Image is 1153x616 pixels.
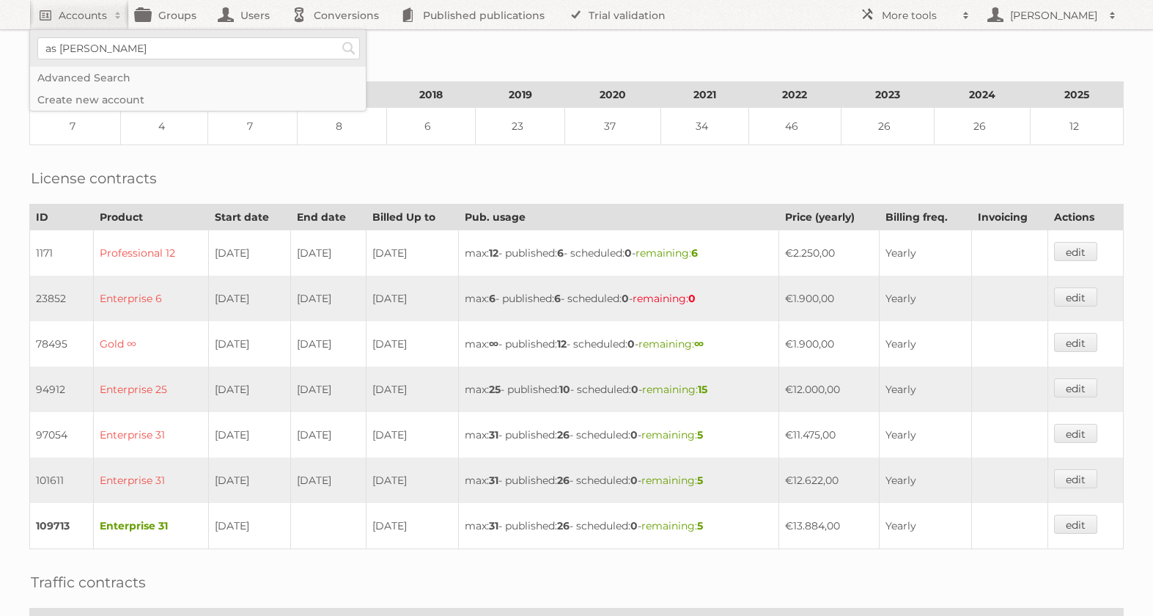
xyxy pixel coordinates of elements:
strong: 31 [489,519,498,532]
td: Yearly [880,230,971,276]
th: Start date [209,205,291,230]
strong: 15 [698,383,707,396]
td: Professional 12 [94,230,209,276]
td: [DATE] [209,503,291,549]
strong: 12 [489,246,498,260]
th: 2025 [1031,82,1124,108]
td: [DATE] [290,367,366,412]
td: max: - published: - scheduled: - [459,412,779,458]
td: 26 [934,108,1031,145]
td: 97054 [30,412,94,458]
h2: Accounts [59,8,107,23]
th: 2020 [564,82,661,108]
strong: 12 [557,337,567,351]
strong: 0 [622,292,629,305]
td: 94912 [30,367,94,412]
td: Enterprise 31 [94,412,209,458]
td: [DATE] [209,367,291,412]
a: edit [1054,242,1097,261]
th: Billed Up to [366,205,458,230]
td: Gold ∞ [94,321,209,367]
span: remaining: [641,519,703,532]
h2: License contracts [31,167,157,189]
td: [DATE] [209,412,291,458]
td: [DATE] [209,321,291,367]
strong: 26 [557,474,570,487]
span: remaining: [641,474,703,487]
strong: 31 [489,474,498,487]
td: Yearly [880,276,971,321]
strong: 6 [489,292,496,305]
td: [DATE] [366,367,458,412]
strong: 6 [557,246,564,260]
td: [DATE] [290,276,366,321]
td: [DATE] [290,321,366,367]
th: End date [290,205,366,230]
td: max: - published: - scheduled: - [459,503,779,549]
td: [DATE] [366,412,458,458]
td: [DATE] [366,276,458,321]
strong: ∞ [694,337,704,351]
span: remaining: [641,428,703,441]
th: 2021 [661,82,748,108]
a: edit [1054,378,1097,397]
span: remaining: [642,383,707,396]
strong: 0 [630,474,638,487]
td: 4 [121,108,208,145]
td: 7 [208,108,298,145]
strong: 0 [688,292,696,305]
strong: 5 [697,519,703,532]
strong: 0 [631,383,638,396]
th: 2023 [841,82,935,108]
td: 12 [1031,108,1124,145]
td: [DATE] [290,230,366,276]
th: ID [30,205,94,230]
td: 109713 [30,503,94,549]
td: €12.000,00 [779,367,880,412]
td: max: - published: - scheduled: - [459,230,779,276]
strong: 0 [625,246,632,260]
th: Price (yearly) [779,205,880,230]
td: 1171 [30,230,94,276]
strong: 31 [489,428,498,441]
td: €1.900,00 [779,276,880,321]
h2: [PERSON_NAME] [1006,8,1102,23]
td: max: - published: - scheduled: - [459,367,779,412]
td: Enterprise 6 [94,276,209,321]
td: [DATE] [366,230,458,276]
th: Pub. usage [459,205,779,230]
strong: 6 [554,292,561,305]
th: Billing freq. [880,205,971,230]
input: Search [338,37,360,59]
a: edit [1054,469,1097,488]
td: 8 [297,108,386,145]
strong: 26 [557,428,570,441]
td: Yearly [880,412,971,458]
th: Actions [1047,205,1123,230]
span: remaining: [638,337,704,351]
strong: 0 [630,428,638,441]
td: [DATE] [290,412,366,458]
td: max: - published: - scheduled: - [459,458,779,503]
td: €2.250,00 [779,230,880,276]
strong: 5 [697,474,703,487]
th: Invoicing [971,205,1047,230]
th: 2019 [476,82,565,108]
td: Enterprise 31 [94,458,209,503]
td: €1.900,00 [779,321,880,367]
td: [DATE] [209,230,291,276]
td: 23852 [30,276,94,321]
td: 37 [564,108,661,145]
a: edit [1054,287,1097,307]
td: 23 [476,108,565,145]
th: 2018 [386,82,476,108]
a: edit [1054,424,1097,443]
h2: More tools [882,8,955,23]
a: Create new account [30,89,366,111]
strong: 5 [697,428,703,441]
td: 6 [386,108,476,145]
td: 78495 [30,321,94,367]
strong: 26 [557,519,570,532]
td: 34 [661,108,748,145]
strong: 25 [489,383,501,396]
